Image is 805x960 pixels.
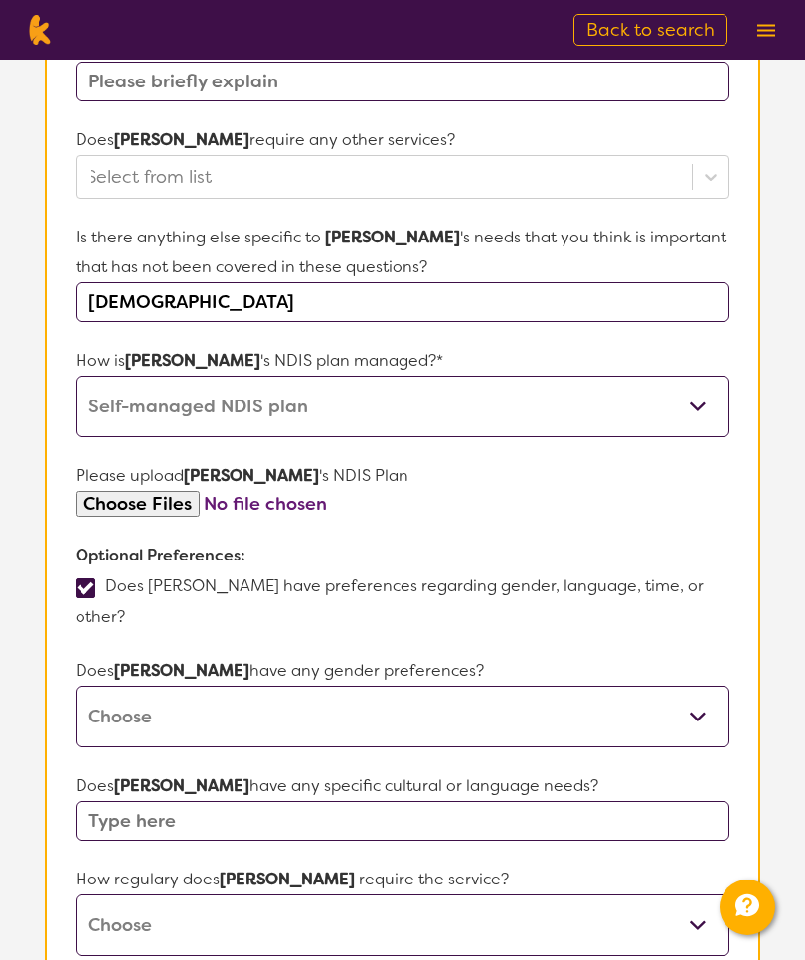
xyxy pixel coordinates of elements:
p: Is there anything else specific to 's needs that you think is important that has not been covered... [76,223,729,282]
strong: [PERSON_NAME] [114,660,249,681]
img: Karista logo [24,15,55,45]
p: Does require any other services? [76,125,729,155]
a: Back to search [573,14,727,46]
label: Does [PERSON_NAME] have preferences regarding gender, language, time, or other? [76,575,704,627]
input: Type here [76,801,729,841]
button: Channel Menu [720,880,775,935]
p: Does have any specific cultural or language needs? [76,771,729,801]
strong: [PERSON_NAME] [114,129,249,150]
strong: [PERSON_NAME] [325,227,460,247]
p: How regulary does require the service? [76,865,729,894]
p: Please upload 's NDIS Plan [76,461,729,491]
strong: [PERSON_NAME] [125,350,260,371]
p: Does have any gender preferences? [76,656,729,686]
strong: [PERSON_NAME] [184,465,319,486]
p: How is 's NDIS plan managed?* [76,346,729,376]
img: menu [757,24,775,37]
input: Type you answer here [76,282,729,322]
strong: [PERSON_NAME] [220,869,355,889]
input: Please briefly explain [76,62,729,101]
b: Optional Preferences: [76,545,245,565]
span: Back to search [586,18,715,42]
strong: [PERSON_NAME] [114,775,249,796]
